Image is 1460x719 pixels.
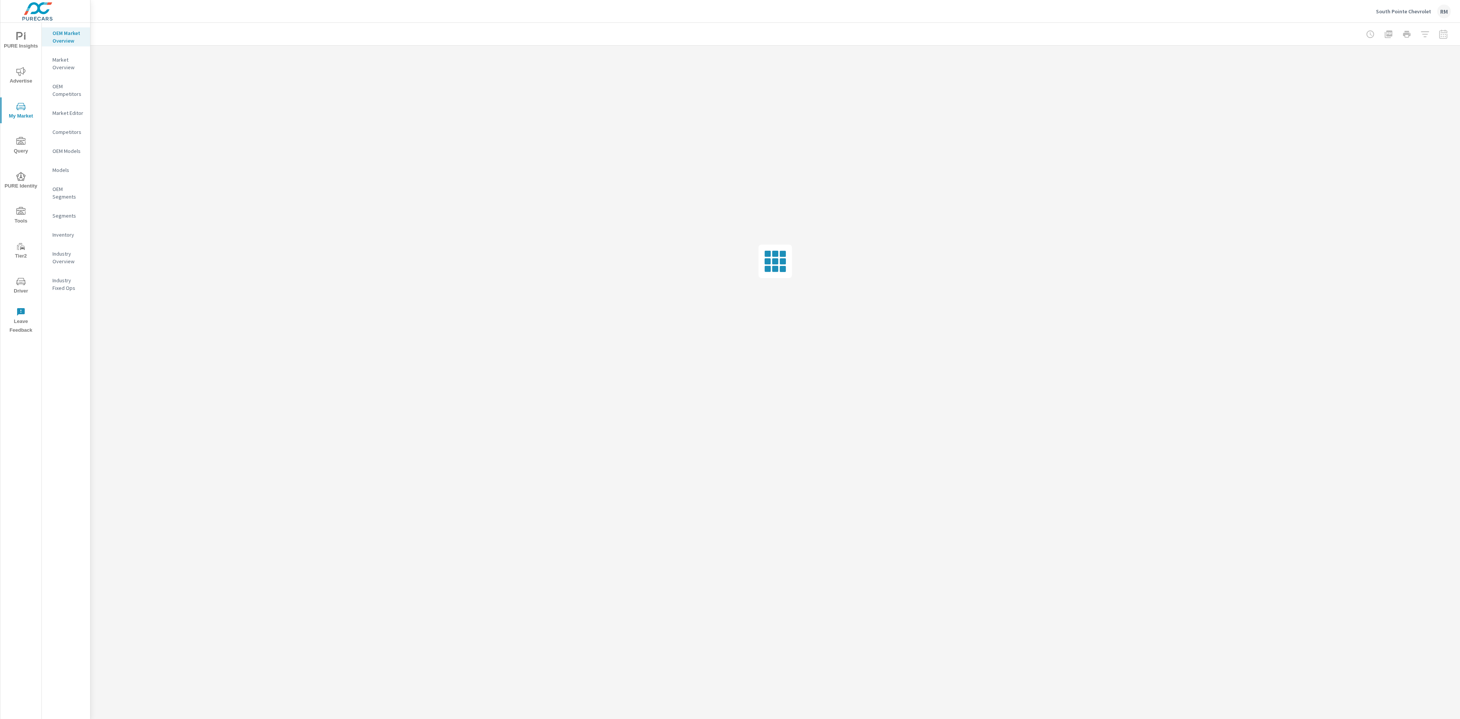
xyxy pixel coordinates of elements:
div: Industry Overview [42,248,90,267]
span: My Market [3,102,39,121]
p: Segments [52,212,84,220]
div: Market Overview [42,54,90,73]
div: Industry Fixed Ops [42,275,90,294]
div: Inventory [42,229,90,240]
div: OEM Models [42,145,90,157]
p: OEM Models [52,147,84,155]
p: South Pointe Chevrolet [1376,8,1431,15]
span: PURE Insights [3,32,39,51]
div: Market Editor [42,107,90,119]
p: OEM Segments [52,185,84,200]
p: Industry Overview [52,250,84,265]
p: OEM Market Overview [52,29,84,45]
p: Models [52,166,84,174]
div: Competitors [42,126,90,138]
span: Tier2 [3,242,39,261]
div: OEM Market Overview [42,27,90,46]
div: Segments [42,210,90,221]
span: Tools [3,207,39,226]
div: RM [1437,5,1451,18]
div: nav menu [0,23,41,338]
span: Driver [3,277,39,296]
span: Leave Feedback [3,307,39,335]
p: OEM Competitors [52,83,84,98]
p: Market Overview [52,56,84,71]
p: Competitors [52,128,84,136]
span: Advertise [3,67,39,86]
p: Inventory [52,231,84,239]
div: OEM Segments [42,183,90,202]
p: Market Editor [52,109,84,117]
div: OEM Competitors [42,81,90,100]
div: Models [42,164,90,176]
span: Query [3,137,39,156]
span: PURE Identity [3,172,39,191]
p: Industry Fixed Ops [52,277,84,292]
